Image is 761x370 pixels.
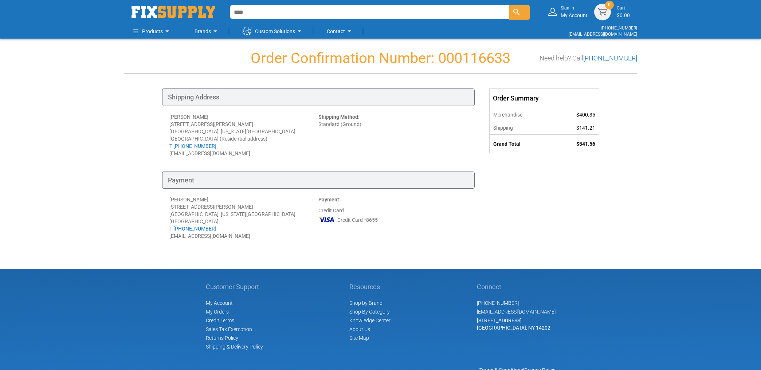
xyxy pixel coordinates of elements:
strong: Shipping Method: [318,114,360,120]
a: [PHONE_NUMBER] [583,54,637,62]
span: My Orders [206,309,229,315]
span: $141.21 [576,125,595,131]
span: $0.00 [617,12,630,18]
div: Order Summary [490,89,599,108]
img: Fix Industrial Supply [132,6,215,18]
small: Cart [617,5,630,11]
div: Shipping Address [162,88,475,106]
h5: Customer Support [206,283,263,291]
a: Shop By Category [349,309,390,315]
span: Sales Tax Exemption [206,326,252,332]
span: Credit Terms [206,318,234,323]
span: Credit Card *8655 [337,216,378,224]
a: [PHONE_NUMBER] [477,300,519,306]
h5: Resources [349,283,391,291]
div: [PERSON_NAME] [STREET_ADDRESS][PERSON_NAME] [GEOGRAPHIC_DATA], [US_STATE][GEOGRAPHIC_DATA] [GEOGR... [169,196,318,240]
a: Site Map [349,335,369,341]
a: Contact [327,24,354,39]
strong: Payment: [318,197,341,202]
a: store logo [132,6,215,18]
a: About Us [349,326,370,332]
a: [EMAIL_ADDRESS][DOMAIN_NAME] [477,309,556,315]
a: Shop by Brand [349,300,383,306]
div: Standard (Ground) [318,113,467,157]
a: [PHONE_NUMBER] [173,226,216,232]
img: VI [318,214,335,225]
a: [PHONE_NUMBER] [601,25,637,31]
a: [PHONE_NUMBER] [173,143,216,149]
h3: Need help? Call [540,55,637,62]
div: Credit Card [318,196,467,240]
small: Sign in [561,5,588,11]
a: Products [133,24,172,39]
h1: Order Confirmation Number: 000116633 [124,50,637,66]
a: [EMAIL_ADDRESS][DOMAIN_NAME] [569,32,637,37]
h5: Connect [477,283,556,291]
span: 0 [608,2,611,8]
th: Merchandise [490,108,553,121]
a: Shipping & Delivery Policy [206,344,263,350]
span: [STREET_ADDRESS] [GEOGRAPHIC_DATA], NY 14202 [477,318,550,331]
a: Custom Solutions [243,24,304,39]
div: My Account [561,5,588,19]
span: $541.56 [576,141,595,147]
span: $400.35 [576,112,595,118]
a: Brands [195,24,220,39]
strong: Grand Total [493,141,521,147]
th: Shipping [490,121,553,135]
div: Payment [162,172,475,189]
span: My Account [206,300,233,306]
a: Knowledge Center [349,318,391,323]
a: Returns Policy [206,335,238,341]
div: [PERSON_NAME] [STREET_ADDRESS][PERSON_NAME] [GEOGRAPHIC_DATA], [US_STATE][GEOGRAPHIC_DATA] [GEOGR... [169,113,318,157]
